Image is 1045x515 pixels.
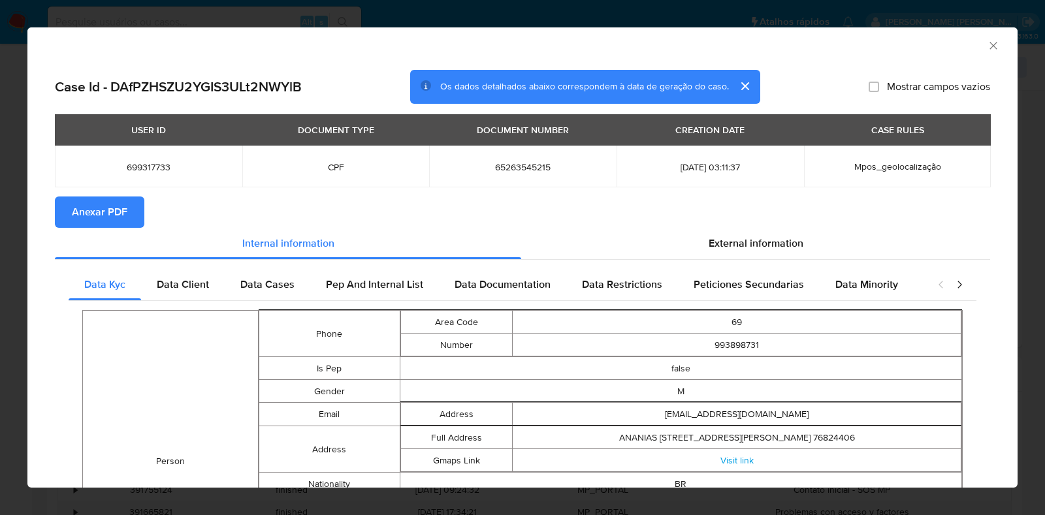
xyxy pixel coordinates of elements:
[720,454,754,467] a: Visit link
[513,403,961,426] td: [EMAIL_ADDRESS][DOMAIN_NAME]
[55,78,302,95] h2: Case Id - DAfPZHSZU2YGIS3ULt2NWYlB
[259,403,400,426] td: Email
[69,269,924,300] div: Detailed internal info
[469,119,577,141] div: DOCUMENT NUMBER
[259,311,400,357] td: Phone
[445,161,601,173] span: 65263545215
[400,426,513,449] td: Full Address
[632,161,788,173] span: [DATE] 03:11:37
[582,277,662,292] span: Data Restrictions
[55,196,144,228] button: Anexar PDF
[455,277,551,292] span: Data Documentation
[835,277,898,292] span: Data Minority
[71,161,227,173] span: 699317733
[729,70,760,102] button: cerrar
[440,80,729,93] span: Os dados detalhados abaixo correspondem à data de geração do caso.
[242,236,334,251] span: Internal information
[400,311,513,334] td: Area Code
[259,426,400,473] td: Address
[259,357,400,380] td: Is Pep
[290,119,382,141] div: DOCUMENT TYPE
[326,277,423,292] span: Pep And Internal List
[709,236,803,251] span: External information
[240,277,295,292] span: Data Cases
[400,357,962,380] td: false
[27,27,1018,488] div: closure-recommendation-modal
[55,228,990,259] div: Detailed info
[887,80,990,93] span: Mostrar campos vazios
[667,119,752,141] div: CREATION DATE
[400,334,513,356] td: Number
[259,380,400,403] td: Gender
[258,161,414,173] span: CPF
[694,277,804,292] span: Peticiones Secundarias
[869,82,879,92] input: Mostrar campos vazios
[400,449,513,472] td: Gmaps Link
[513,311,961,334] td: 69
[854,160,941,173] span: Mpos_geolocalização
[123,119,174,141] div: USER ID
[513,426,961,449] td: ANANIAS [STREET_ADDRESS][PERSON_NAME] 76824406
[259,473,400,495] td: Nationality
[987,39,999,51] button: Fechar a janela
[400,380,962,403] td: M
[400,403,513,426] td: Address
[400,473,962,495] td: BR
[157,277,209,292] span: Data Client
[84,277,125,292] span: Data Kyc
[72,198,127,226] span: Anexar PDF
[513,334,961,356] td: 993898731
[863,119,932,141] div: CASE RULES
